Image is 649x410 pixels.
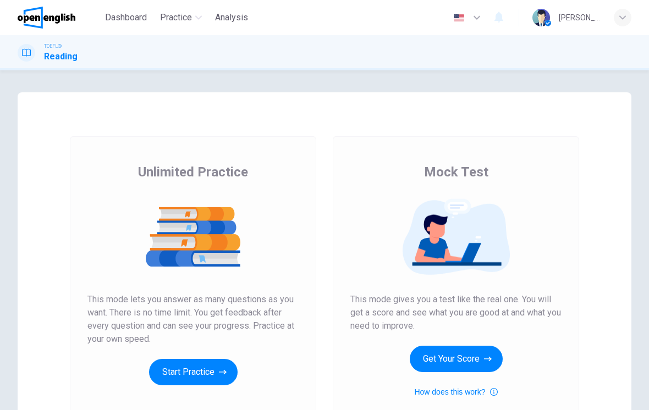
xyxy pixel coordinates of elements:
[559,11,601,24] div: [PERSON_NAME]
[105,11,147,24] span: Dashboard
[414,385,497,398] button: How does this work?
[215,11,248,24] span: Analysis
[156,8,206,27] button: Practice
[452,14,466,22] img: en
[350,293,562,333] span: This mode gives you a test like the real one. You will get a score and see what you are good at a...
[18,7,101,29] a: OpenEnglish logo
[532,9,550,26] img: Profile picture
[101,8,151,27] button: Dashboard
[160,11,192,24] span: Practice
[424,163,488,181] span: Mock Test
[87,293,299,346] span: This mode lets you answer as many questions as you want. There is no time limit. You get feedback...
[44,42,62,50] span: TOEFL®
[410,346,503,372] button: Get Your Score
[211,8,252,27] button: Analysis
[149,359,238,385] button: Start Practice
[44,50,78,63] h1: Reading
[18,7,75,29] img: OpenEnglish logo
[138,163,248,181] span: Unlimited Practice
